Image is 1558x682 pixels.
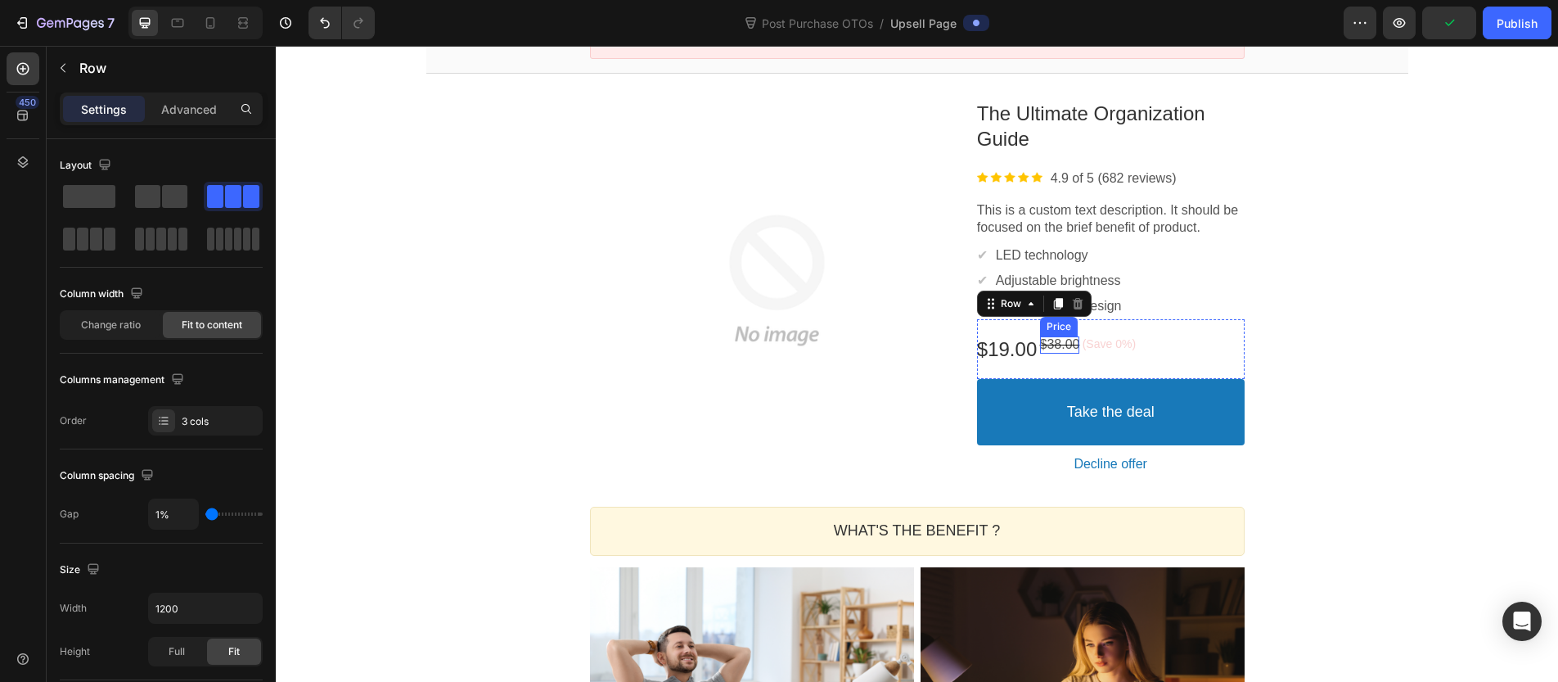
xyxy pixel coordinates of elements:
[16,96,39,109] div: 450
[701,56,930,104] bdo: The Ultimate Organization Guide
[182,414,259,429] div: 3 cols
[60,559,103,581] div: Size
[60,601,87,616] div: Width
[764,291,804,305] bdo: $38.00
[701,156,969,191] p: This is a custom text description. It should be focused on the brief benefit of product.
[1502,602,1542,641] div: Open Intercom Messenger
[60,283,146,305] div: Column width
[60,465,157,487] div: Column spacing
[701,333,969,400] button: Take the deal
[81,318,141,332] span: Change ratio
[7,7,122,39] button: 7
[720,201,813,219] p: LED technology
[149,594,262,623] input: Auto
[722,251,749,264] div: Row
[759,15,876,32] span: Post Purchase OTOs
[308,7,375,39] div: Undo/Redo
[182,318,242,332] span: Fit to content
[807,291,860,305] bdo: (Save 0%)
[169,644,185,659] span: Full
[60,644,90,659] div: Height
[79,58,218,78] p: Row
[720,227,845,244] p: Adjustable brightness
[1497,15,1538,32] div: Publish
[1483,7,1551,39] button: Publish
[880,15,884,32] span: /
[228,644,240,659] span: Fit
[701,202,712,216] span: ✔
[107,13,115,33] p: 7
[768,274,799,287] div: Price
[329,476,954,495] p: WHAT'S THE BENEFIT ?
[60,155,115,177] div: Layout
[60,507,79,522] div: Gap
[149,499,198,529] input: Auto
[701,292,761,314] bdo: $19.00
[798,410,871,427] bdo: Decline offer
[701,404,969,434] button: Decline offer
[60,369,187,391] div: Columns management
[60,413,87,428] div: Order
[276,46,1558,682] iframe: Design area
[701,228,712,242] span: ✔
[775,124,901,142] p: 4.9 of 5 (682 reviews)
[161,101,217,118] p: Advanced
[890,15,957,32] span: Upsell Page
[81,101,127,118] p: Settings
[791,357,879,376] bdo: Take the deal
